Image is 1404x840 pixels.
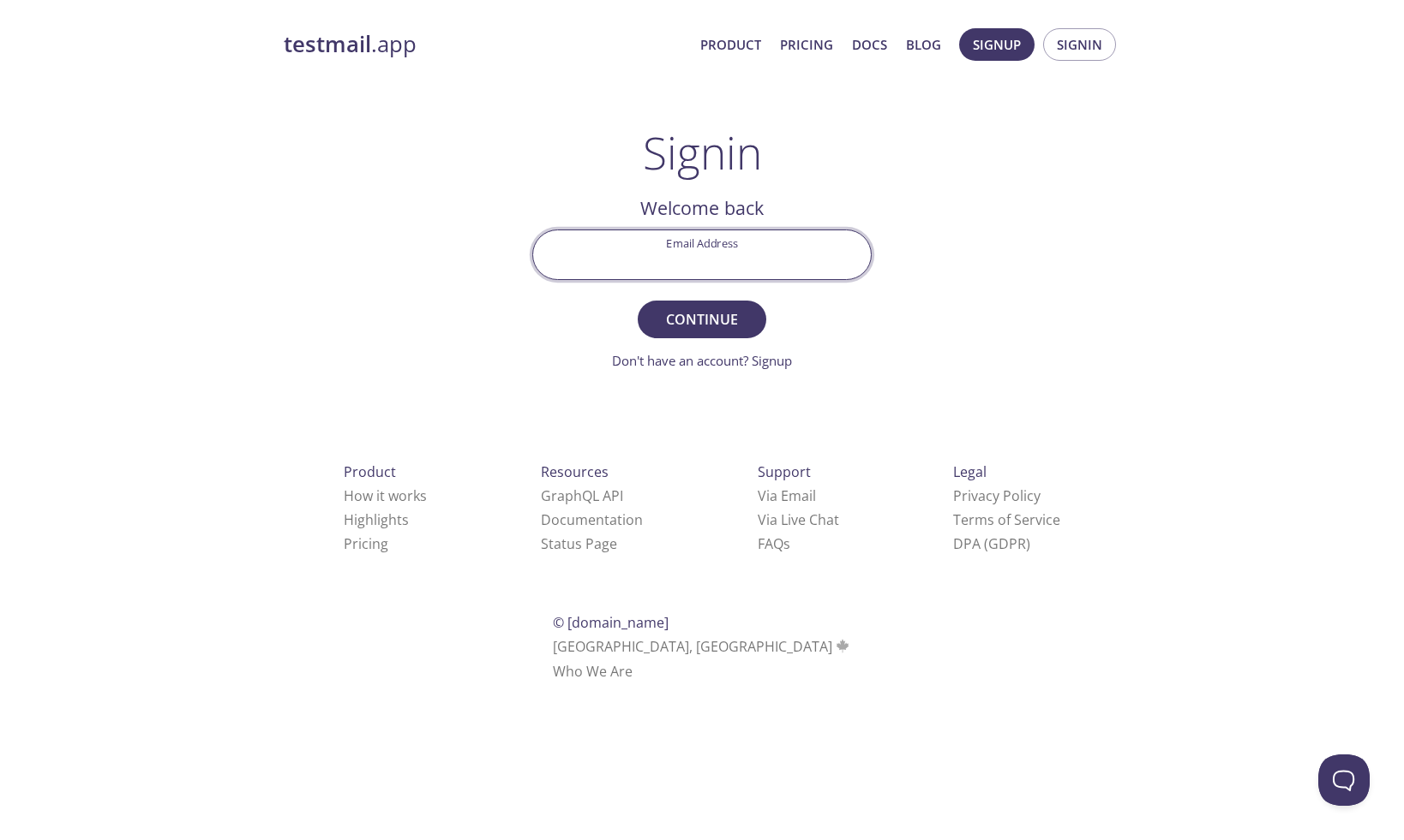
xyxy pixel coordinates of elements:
[541,510,643,529] a: Documentation
[541,462,609,481] span: Resources
[780,33,833,56] a: Pricing
[284,29,371,59] strong: testmail
[532,194,872,223] h2: Welcome back
[953,486,1041,505] a: Privacy Policy
[638,301,766,338] button: Continue
[959,28,1035,61] button: Signup
[553,637,852,656] span: [GEOGRAPHIC_DATA], [GEOGRAPHIC_DATA]
[1318,754,1370,806] iframe: Help Scout Beacon - Open
[758,486,816,505] a: Via Email
[852,33,887,56] a: Docs
[612,352,792,369] a: Don't have an account? Signup
[758,462,811,481] span: Support
[783,534,790,553] span: s
[906,33,941,56] a: Blog
[657,307,747,331] span: Continue
[953,534,1030,553] a: DPA (GDPR)
[344,462,396,481] span: Product
[700,33,761,56] a: Product
[553,613,669,632] span: © [DOMAIN_NAME]
[758,534,790,553] a: FAQ
[953,462,987,481] span: Legal
[643,127,762,178] h1: Signin
[1057,33,1102,56] span: Signin
[344,486,427,505] a: How it works
[344,534,388,553] a: Pricing
[284,30,687,59] a: testmail.app
[344,510,409,529] a: Highlights
[1043,28,1116,61] button: Signin
[553,662,633,681] a: Who We Are
[953,510,1060,529] a: Terms of Service
[973,33,1021,56] span: Signup
[541,486,623,505] a: GraphQL API
[758,510,839,529] a: Via Live Chat
[541,534,617,553] a: Status Page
